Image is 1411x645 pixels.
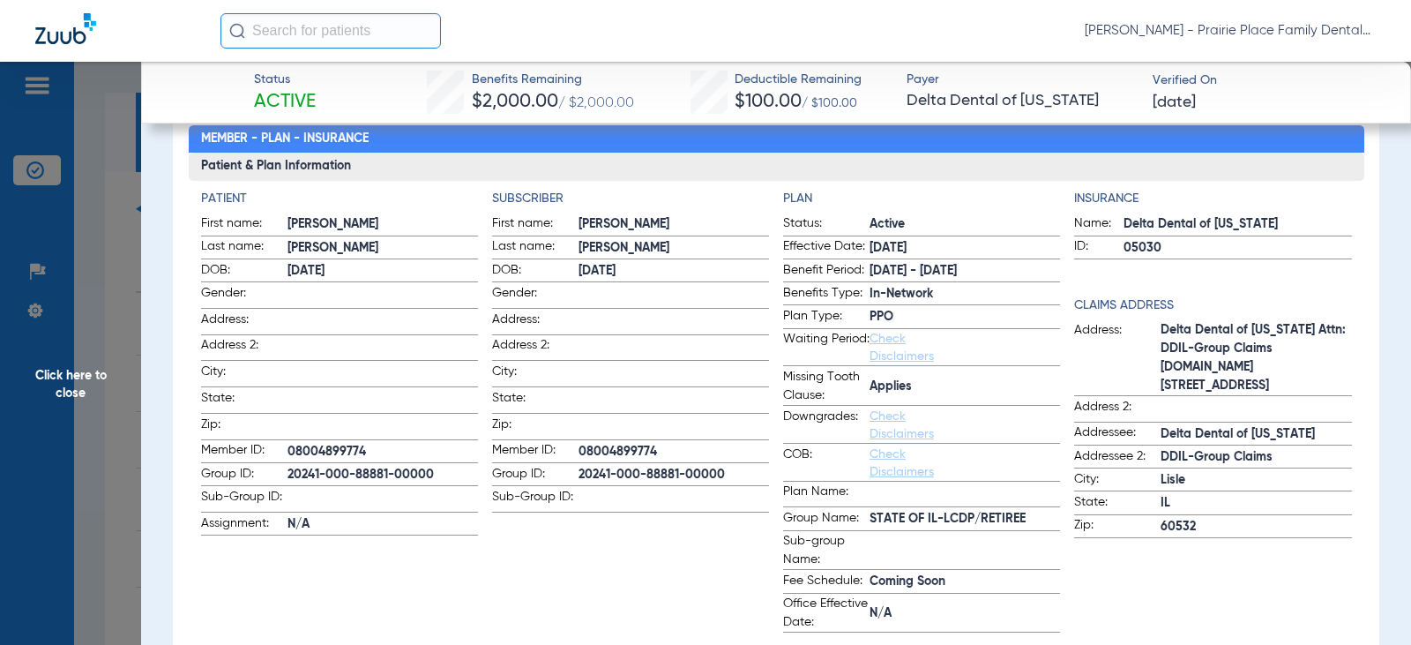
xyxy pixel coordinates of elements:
[579,215,769,234] span: [PERSON_NAME]
[579,262,769,281] span: [DATE]
[492,465,579,486] span: Group ID:
[870,604,1060,623] span: N/A
[1074,493,1161,514] span: State:
[201,416,287,439] span: Zip:
[783,446,870,481] span: COB:
[1074,424,1161,445] span: Addressee:
[492,441,579,462] span: Member ID:
[287,262,478,281] span: [DATE]
[1074,398,1161,422] span: Address 2:
[201,311,287,334] span: Address:
[201,514,287,536] span: Assignment:
[1074,214,1124,236] span: Name:
[287,466,478,484] span: 20241-000-88881-00000
[870,333,934,363] a: Check Disclaimers
[287,215,478,234] span: [PERSON_NAME]
[472,71,634,89] span: Benefits Remaining
[1074,470,1161,491] span: City:
[783,330,870,365] span: Waiting Period:
[189,125,1364,154] h2: Member - Plan - Insurance
[492,214,579,236] span: First name:
[201,190,478,208] h4: Patient
[1161,425,1351,444] span: Delta Dental of [US_STATE]
[201,284,287,308] span: Gender:
[492,416,579,439] span: Zip:
[783,408,870,443] span: Downgrades:
[1161,321,1351,395] span: Delta Dental of [US_STATE] Attn: DDIL-Group Claims [DOMAIN_NAME][STREET_ADDRESS]
[1161,518,1351,536] span: 60532
[35,13,96,44] img: Zuub Logo
[1124,215,1351,234] span: Delta Dental of [US_STATE]
[783,261,870,282] span: Benefit Period:
[870,448,934,478] a: Check Disclaimers
[783,572,870,593] span: Fee Schedule:
[870,510,1060,529] span: STATE OF IL-LCDP/RETIREE
[783,368,870,405] span: Missing Tooth Clause:
[1074,321,1161,395] span: Address:
[189,153,1364,181] h3: Patient & Plan Information
[254,71,316,89] span: Status
[1074,190,1351,208] h4: Insurance
[1074,296,1351,315] h4: Claims Address
[870,215,1060,234] span: Active
[287,443,478,461] span: 08004899774
[492,389,579,413] span: State:
[579,443,769,461] span: 08004899774
[783,532,870,569] span: Sub-group Name:
[802,97,857,109] span: / $100.00
[1153,92,1196,114] span: [DATE]
[783,307,870,328] span: Plan Type:
[783,237,870,259] span: Effective Date:
[1074,516,1161,537] span: Zip:
[1074,237,1124,259] span: ID:
[201,336,287,360] span: Address 2:
[287,239,478,258] span: [PERSON_NAME]
[1153,71,1383,90] span: Verified On
[579,239,769,258] span: [PERSON_NAME]
[558,96,634,110] span: / $2,000.00
[492,237,579,259] span: Last name:
[1124,239,1351,258] span: 05030
[201,261,287,282] span: DOB:
[287,515,478,534] span: N/A
[870,262,1060,281] span: [DATE] - [DATE]
[492,363,579,386] span: City:
[870,410,934,440] a: Check Disclaimers
[870,285,1060,304] span: In-Network
[1161,448,1351,467] span: DDIL-Group Claims
[492,284,579,308] span: Gender:
[201,237,287,259] span: Last name:
[870,573,1060,591] span: Coming Soon
[783,509,870,530] span: Group Name:
[472,93,558,111] span: $2,000.00
[254,90,316,115] span: Active
[492,190,769,208] h4: Subscriber
[1161,471,1351,490] span: Lisle
[783,190,1060,208] h4: Plan
[870,239,1060,258] span: [DATE]
[1074,447,1161,469] span: Addressee 2:
[492,261,579,282] span: DOB:
[907,71,1137,89] span: Payer
[735,93,802,111] span: $100.00
[201,465,287,486] span: Group ID:
[201,389,287,413] span: State:
[907,90,1137,112] span: Delta Dental of [US_STATE]
[579,466,769,484] span: 20241-000-88881-00000
[201,363,287,386] span: City:
[870,378,1060,396] span: Applies
[201,441,287,462] span: Member ID:
[1161,494,1351,513] span: IL
[220,13,441,49] input: Search for patients
[492,488,579,512] span: Sub-Group ID:
[735,71,862,89] span: Deductible Remaining
[783,284,870,305] span: Benefits Type:
[870,308,1060,326] span: PPO
[783,595,870,632] span: Office Effective Date:
[1085,22,1376,40] span: [PERSON_NAME] - Prairie Place Family Dental
[783,483,870,506] span: Plan Name:
[229,23,245,39] img: Search Icon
